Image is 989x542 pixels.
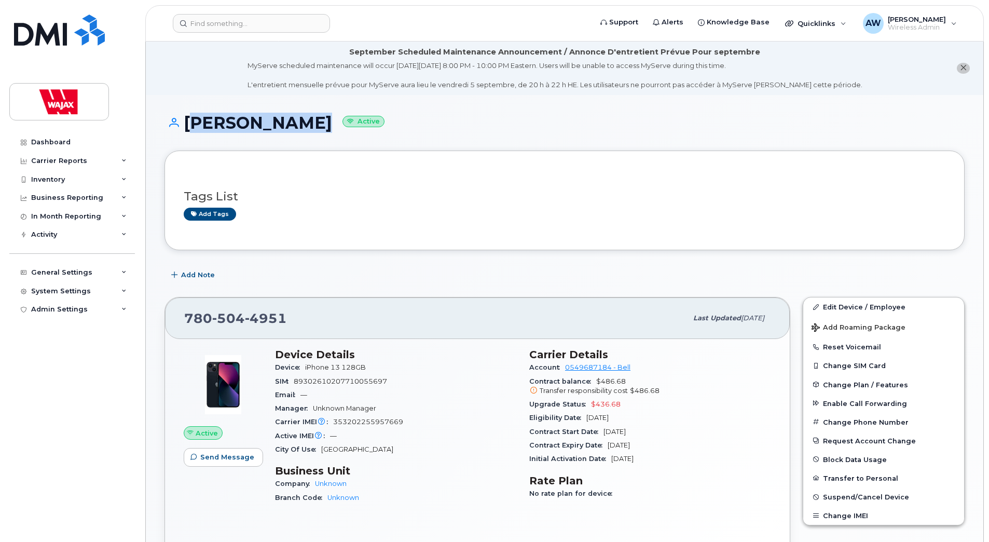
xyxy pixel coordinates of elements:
[803,413,964,431] button: Change Phone Number
[529,490,617,497] span: No rate plan for device
[349,47,760,58] div: September Scheduled Maintenance Announcement / Annonce D'entretient Prévue Pour septembre
[248,61,862,90] div: MyServe scheduled maintenance will occur [DATE][DATE] 8:00 PM - 10:00 PM Eastern. Users will be u...
[529,428,603,436] span: Contract Start Date
[803,506,964,525] button: Change IMEI
[586,414,609,422] span: [DATE]
[164,266,224,284] button: Add Note
[803,431,964,450] button: Request Account Change
[305,363,366,371] span: iPhone 13 128GB
[196,428,218,438] span: Active
[321,445,393,453] span: [GEOGRAPHIC_DATA]
[803,337,964,356] button: Reset Voicemail
[529,348,771,361] h3: Carrier Details
[342,116,384,128] small: Active
[330,432,337,440] span: —
[294,377,387,385] span: 89302610207710055697
[823,399,907,407] span: Enable Call Forwarding
[200,452,254,462] span: Send Message
[275,494,327,502] span: Branch Code
[212,310,245,326] span: 504
[803,316,964,337] button: Add Roaming Package
[275,432,330,440] span: Active IMEI
[741,314,764,322] span: [DATE]
[275,445,321,453] span: City Of Use
[693,314,741,322] span: Last updated
[333,418,403,426] span: 353202255957669
[803,394,964,413] button: Enable Call Forwarding
[611,455,634,463] span: [DATE]
[803,450,964,469] button: Block Data Usage
[313,404,376,412] span: Unknown Manager
[957,63,970,74] button: close notification
[591,400,621,408] span: $436.68
[565,363,630,371] a: 0549687184 - Bell
[529,400,591,408] span: Upgrade Status
[823,493,909,501] span: Suspend/Cancel Device
[603,428,626,436] span: [DATE]
[540,387,628,395] span: Transfer responsibility cost
[184,208,236,221] a: Add tags
[529,377,771,396] span: $486.68
[803,487,964,506] button: Suspend/Cancel Device
[275,404,313,412] span: Manager
[608,441,630,449] span: [DATE]
[812,323,905,333] span: Add Roaming Package
[315,480,347,487] a: Unknown
[275,348,517,361] h3: Device Details
[245,310,287,326] span: 4951
[275,391,300,399] span: Email
[164,114,965,132] h1: [PERSON_NAME]
[529,441,608,449] span: Contract Expiry Date
[275,418,333,426] span: Carrier IMEI
[275,363,305,371] span: Device
[529,414,586,422] span: Eligibility Date
[529,455,611,463] span: Initial Activation Date
[181,270,215,280] span: Add Note
[529,363,565,371] span: Account
[275,465,517,477] h3: Business Unit
[192,354,254,416] img: image20231002-3703462-1ig824h.jpeg
[300,391,307,399] span: —
[630,387,660,395] span: $486.68
[184,448,263,467] button: Send Message
[823,381,908,388] span: Change Plan / Features
[275,480,315,487] span: Company
[803,356,964,375] button: Change SIM Card
[529,475,771,487] h3: Rate Plan
[184,310,287,326] span: 780
[327,494,359,502] a: Unknown
[184,190,945,203] h3: Tags List
[275,377,294,385] span: SIM
[529,377,596,385] span: Contract balance
[803,469,964,487] button: Transfer to Personal
[803,375,964,394] button: Change Plan / Features
[803,297,964,316] a: Edit Device / Employee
